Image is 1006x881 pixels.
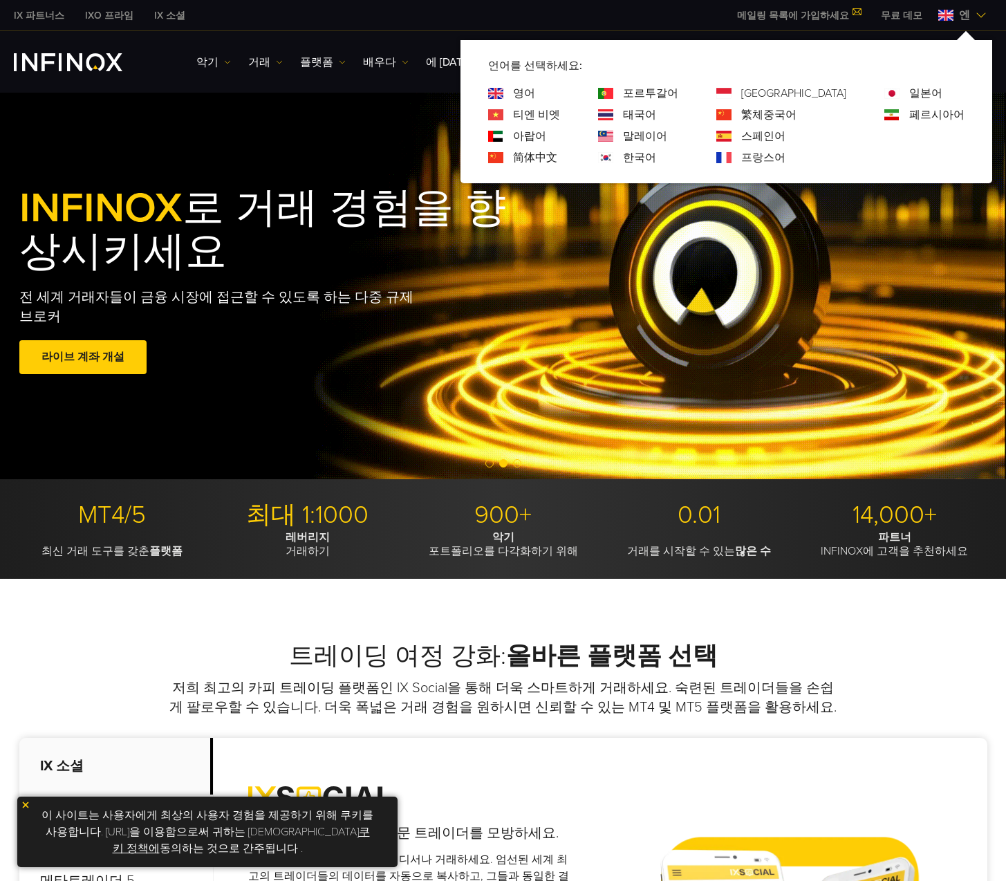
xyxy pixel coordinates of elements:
[909,108,965,122] font: 페르시아어
[248,55,270,69] font: 거래
[741,149,785,166] a: 언어
[300,55,333,69] font: 플랫폼
[286,530,330,544] font: 레버리지
[196,55,218,69] font: 악기
[286,544,330,558] font: 거래하기
[21,800,30,810] img: 노란색 닫기 아이콘
[513,129,546,143] font: 아랍어
[623,86,678,100] font: 포르투갈어
[474,500,532,530] font: 900+
[492,530,514,544] font: 악기
[75,8,144,23] a: 인피녹스
[513,128,546,145] a: 언어
[513,108,560,122] font: 티엔 비엣
[154,10,185,21] font: IX 소셜
[144,8,196,23] a: 인피녹스
[623,149,656,166] a: 언어
[741,151,785,165] font: 프랑스어
[289,641,506,671] font: 트레이딩 여정 강화:
[41,808,373,839] font: 이 사이트는 사용자에게 최상의 사용자 경험을 제공하기 위해 쿠키를 사용합니다. [URL]을 이용함으로써 귀하는 [DEMOGRAPHIC_DATA]
[881,10,922,21] font: 무료 데모
[300,54,346,71] a: 플랫폼
[40,758,84,775] font: IX 소셜
[429,544,578,558] font: 포트폴리오를 다각화하기 위해
[741,86,846,100] font: [GEOGRAPHIC_DATA]
[853,500,937,530] font: 14,000+
[3,8,75,23] a: 인피녹스
[959,8,970,22] font: 엔
[78,500,146,530] font: MT4/5
[513,149,557,166] a: 언어
[627,544,735,558] font: 거래를 시작할 수 있는
[513,459,521,467] span: Go to slide 3
[19,340,147,374] a: 라이브 계좌 개설
[488,59,582,73] font: 언어를 선택하세요:
[870,8,933,23] a: 인피녹스 메뉴
[623,151,656,165] font: 한국어
[741,85,846,102] a: 언어
[506,641,718,671] font: 올바른 플랫폼 선택
[14,53,155,71] a: INFINOX 로고
[485,459,494,467] span: Go to slide 1
[741,108,797,122] font: 繁체중국어
[41,350,124,364] font: 라이브 계좌 개설
[513,151,557,165] font: 简体中文
[248,54,283,71] a: 거래
[727,10,870,21] a: 메일링 목록에 가입하세요
[426,55,472,69] font: 에 [DATE]
[623,108,656,122] font: 태국어
[14,10,64,21] font: IX 파트너스
[909,86,942,100] font: 일본어
[160,842,303,855] font: 동의하는 것으로 간주됩니다 .
[623,129,667,143] font: 말레이어
[513,85,535,102] a: 언어
[735,544,771,558] font: 많은 수
[623,85,678,102] a: 언어
[196,54,231,71] a: 악기
[678,500,720,530] font: 0.01
[363,54,409,71] a: 배우다
[19,183,183,233] font: INFINOX
[499,459,507,467] span: Go to slide 2
[169,680,837,716] font: 저희 최고의 카피 트레이딩 플랫폼인 IX Social을 통해 더욱 스마트하게 거래하세요. 숙련된 트레이더들을 손쉽게 팔로우할 수 있습니다. 더욱 폭넓은 거래 경험을 원하시면 ...
[821,544,968,558] font: INFINOX에 고객을 추천하세요
[513,86,535,100] font: 영어
[41,544,149,558] font: 최신 거래 도구를 갖춘
[878,530,911,544] font: 파트너
[426,54,484,71] a: 에 [DATE]
[248,825,559,842] font: 소셜 트레이딩 앱에서 전문 트레이더를 모방하세요.
[149,544,183,558] font: 플랫폼
[741,128,785,145] a: 언어
[909,85,942,102] a: 언어
[363,55,396,69] font: 배우다
[623,106,656,123] a: 언어
[85,10,133,21] font: IXO 프라임
[737,10,849,21] font: 메일링 목록에 가입하세요
[909,106,965,123] a: 언어
[623,128,667,145] a: 언어
[741,106,797,123] a: 언어
[513,106,560,123] a: 언어
[19,183,506,277] font: 로 거래 경험을 향상시키세요
[741,129,785,143] font: 스페인어
[246,500,369,530] font: 최대 1:1000
[19,289,413,325] font: 전 세계 거래자들이 금융 시장에 접근할 수 있도록 하는 다중 규제 브로커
